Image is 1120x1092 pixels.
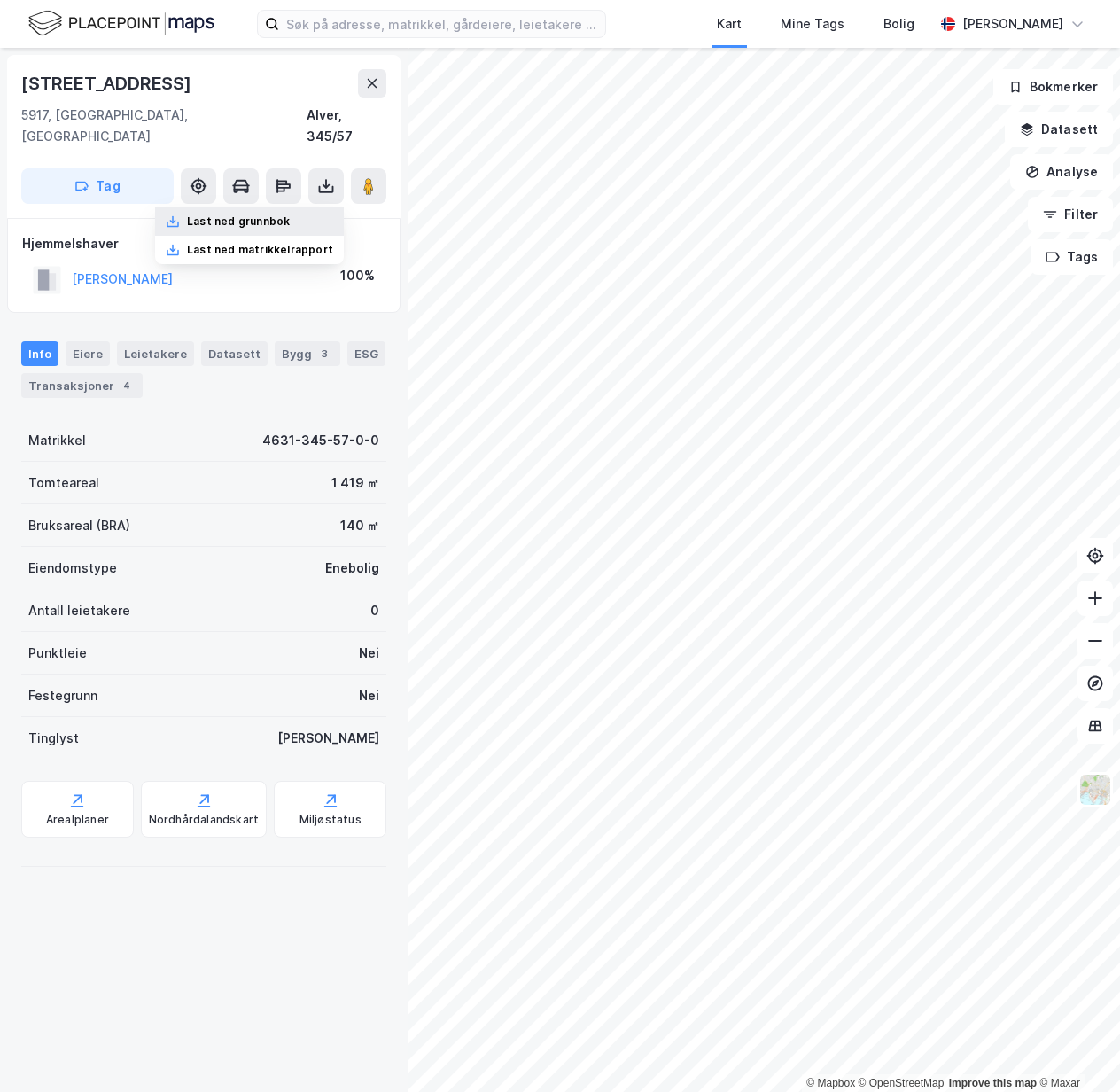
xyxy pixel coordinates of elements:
div: [PERSON_NAME] [277,728,379,749]
div: Miljøstatus [299,813,362,827]
div: Bygg [275,341,340,366]
div: 100% [340,265,375,286]
div: Punktleie [28,643,87,664]
div: [PERSON_NAME] [962,13,1063,35]
div: Tinglyst [28,728,79,749]
div: Last ned matrikkelrapport [187,243,333,257]
div: 5917, [GEOGRAPHIC_DATA], [GEOGRAPHIC_DATA] [21,105,307,147]
iframe: Chat Widget [1031,1007,1120,1092]
div: Leietakere [117,341,194,366]
a: Mapbox [806,1077,855,1089]
div: 3 [315,345,333,363]
div: Arealplaner [46,813,109,827]
div: Kart [717,13,742,35]
button: Analyse [1010,154,1113,190]
a: Improve this map [949,1077,1037,1089]
div: Eiere [66,341,110,366]
div: Transaksjoner [21,373,143,398]
div: Bolig [883,13,914,35]
div: Hjemmelshaver [22,233,385,254]
a: OpenStreetMap [859,1077,945,1089]
button: Datasett [1005,112,1113,147]
div: Kontrollprogram for chat [1031,1007,1120,1092]
div: 4 [118,377,136,394]
div: 0 [370,600,379,621]
div: Nei [359,685,379,706]
div: 4631-345-57-0-0 [262,430,379,451]
div: ESG [347,341,385,366]
button: Bokmerker [993,69,1113,105]
div: Antall leietakere [28,600,130,621]
div: [STREET_ADDRESS] [21,69,195,97]
div: Datasett [201,341,268,366]
div: Info [21,341,58,366]
button: Tags [1031,239,1113,275]
img: Z [1078,773,1112,807]
div: Tomteareal [28,472,99,494]
div: Eiendomstype [28,558,117,579]
div: Enebolig [325,558,379,579]
div: Matrikkel [28,430,86,451]
button: Filter [1028,197,1113,232]
div: Nei [359,643,379,664]
input: Søk på adresse, matrikkel, gårdeiere, leietakere eller personer [279,11,605,37]
div: Bruksareal (BRA) [28,515,130,536]
div: Nordhårdalandskart [149,813,260,827]
img: logo.f888ab2527a4732fd821a326f86c7f29.svg [28,8,214,39]
div: Mine Tags [781,13,844,35]
div: 140 ㎡ [340,515,379,536]
div: Alver, 345/57 [307,105,386,147]
div: Festegrunn [28,685,97,706]
button: Tag [21,168,174,204]
div: Last ned grunnbok [187,214,290,229]
div: 1 419 ㎡ [331,472,379,494]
